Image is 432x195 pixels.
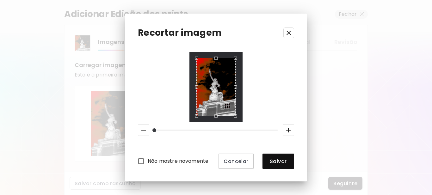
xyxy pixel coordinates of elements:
[224,158,249,165] span: Cancelar
[268,158,289,165] span: Salvar
[148,157,208,165] span: Não mostre novamente
[138,26,222,40] p: Recortar imagem
[196,58,235,116] div: Use the arrow keys to move the crop selection area
[219,154,254,169] button: Cancelar
[262,154,294,169] button: Salvar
